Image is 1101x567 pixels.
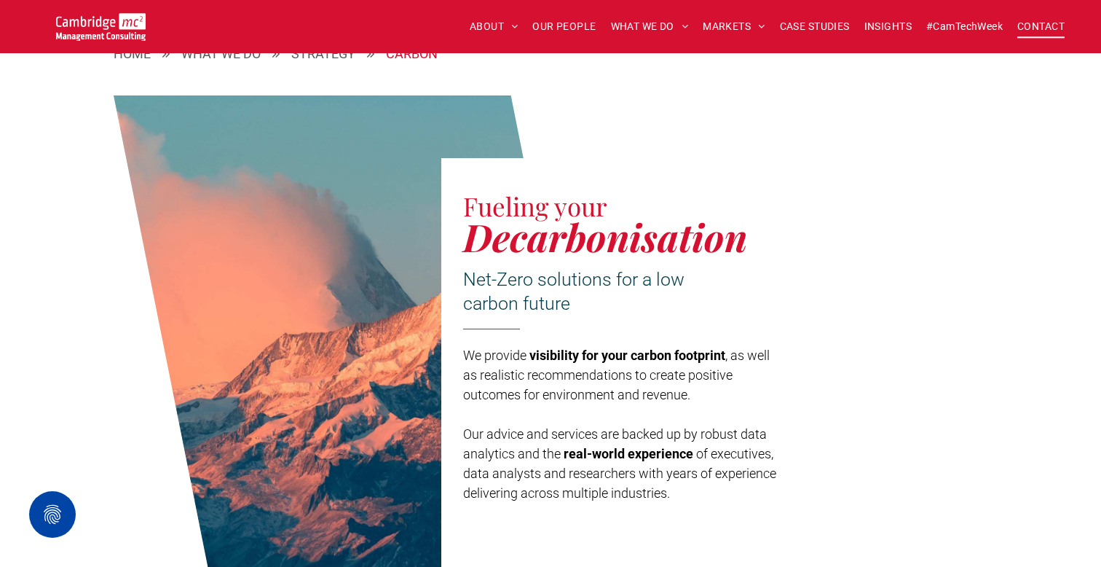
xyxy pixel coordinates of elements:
a: Your Business Transformed | Cambridge Management Consulting [56,15,146,31]
span: We provide [463,348,526,363]
a: CASE STUDIES [773,15,857,38]
a: MARKETS [695,15,772,38]
div: CARBON [386,44,438,63]
span: Decarbonisation [463,211,747,262]
span: of executives, data analysts and researchers with years of experience delivering across multiple ... [463,446,776,501]
a: ABOUT [462,15,526,38]
span: Net-Zero solutions for a low carbon future [463,269,684,314]
span: CONTACT [1017,15,1065,38]
a: CONTACT [1010,15,1072,38]
span: real-world experience [564,446,693,461]
a: #CamTechWeek [919,15,1010,38]
div: STRATEGY [291,44,355,63]
img: Cambridge MC Logo, digital infrastructure [56,13,146,41]
a: HOME [114,44,151,63]
span: visibility for your carbon footprint [529,348,725,363]
span: Our advice and services are backed up by robust data analytics and the [463,426,767,461]
a: WHAT WE DO [604,15,696,38]
span: , as well as realistic recommendations to create positive outcomes for environment and revenue. [463,348,770,402]
a: OUR PEOPLE [525,15,603,38]
a: WHAT WE DO [181,44,261,63]
nav: Breadcrumbs [114,44,987,63]
a: INSIGHTS [857,15,919,38]
span: Fueling your [463,189,607,223]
